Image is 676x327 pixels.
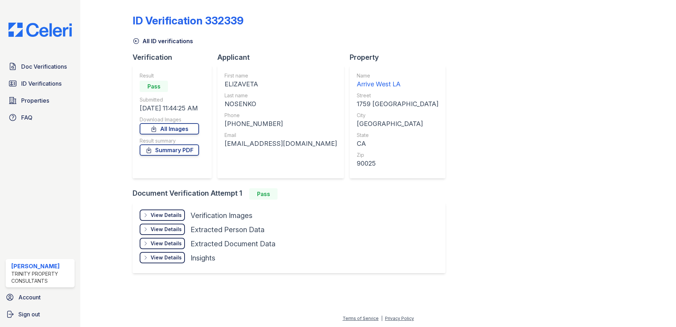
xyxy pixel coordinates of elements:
div: View Details [151,226,182,233]
div: Pass [140,81,168,92]
div: 90025 [357,159,438,168]
div: Phone [225,112,337,119]
div: Applicant [217,52,350,62]
div: State [357,132,438,139]
div: Document Verification Attempt 1 [133,188,451,200]
div: View Details [151,212,182,219]
div: First name [225,72,337,79]
div: View Details [151,254,182,261]
div: Result [140,72,199,79]
div: Verification [133,52,217,62]
div: [PHONE_NUMBER] [225,119,337,129]
span: FAQ [21,113,33,122]
a: All ID verifications [133,37,193,45]
span: Properties [21,96,49,105]
a: Properties [6,93,75,108]
div: ID Verification 332339 [133,14,244,27]
div: City [357,112,438,119]
div: Verification Images [191,211,252,220]
a: Terms of Service [343,316,379,321]
div: | [381,316,383,321]
span: ID Verifications [21,79,62,88]
a: Doc Verifications [6,59,75,74]
div: Trinity Property Consultants [11,270,72,285]
div: Property [350,52,451,62]
div: [GEOGRAPHIC_DATA] [357,119,438,129]
a: FAQ [6,110,75,125]
div: [EMAIL_ADDRESS][DOMAIN_NAME] [225,139,337,149]
div: NOSENKO [225,99,337,109]
iframe: chat widget [646,299,669,320]
div: Insights [191,253,215,263]
div: Zip [357,151,438,159]
a: All Images [140,123,199,134]
div: View Details [151,240,182,247]
div: Result summary [140,137,199,144]
a: Name Arrive West LA [357,72,438,89]
img: CE_Logo_Blue-a8612792a0a2168367f1c8372b55b34899dd931a85d93a1a3d3e32e68fde9ad4.png [3,23,77,37]
a: Summary PDF [140,144,199,156]
a: ID Verifications [6,76,75,91]
div: Street [357,92,438,99]
span: Account [18,293,41,302]
span: Doc Verifications [21,62,67,71]
div: Last name [225,92,337,99]
a: Sign out [3,307,77,321]
div: Arrive West LA [357,79,438,89]
div: [DATE] 11:44:25 AM [140,103,199,113]
div: Extracted Person Data [191,225,264,235]
div: Pass [249,188,278,200]
a: Privacy Policy [385,316,414,321]
div: Extracted Document Data [191,239,275,249]
div: 1759 [GEOGRAPHIC_DATA] [357,99,438,109]
div: Download Images [140,116,199,123]
a: Account [3,290,77,304]
span: Sign out [18,310,40,319]
div: Name [357,72,438,79]
div: CA [357,139,438,149]
div: Submitted [140,96,199,103]
div: [PERSON_NAME] [11,262,72,270]
div: ELIZAVETA [225,79,337,89]
div: Email [225,132,337,139]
